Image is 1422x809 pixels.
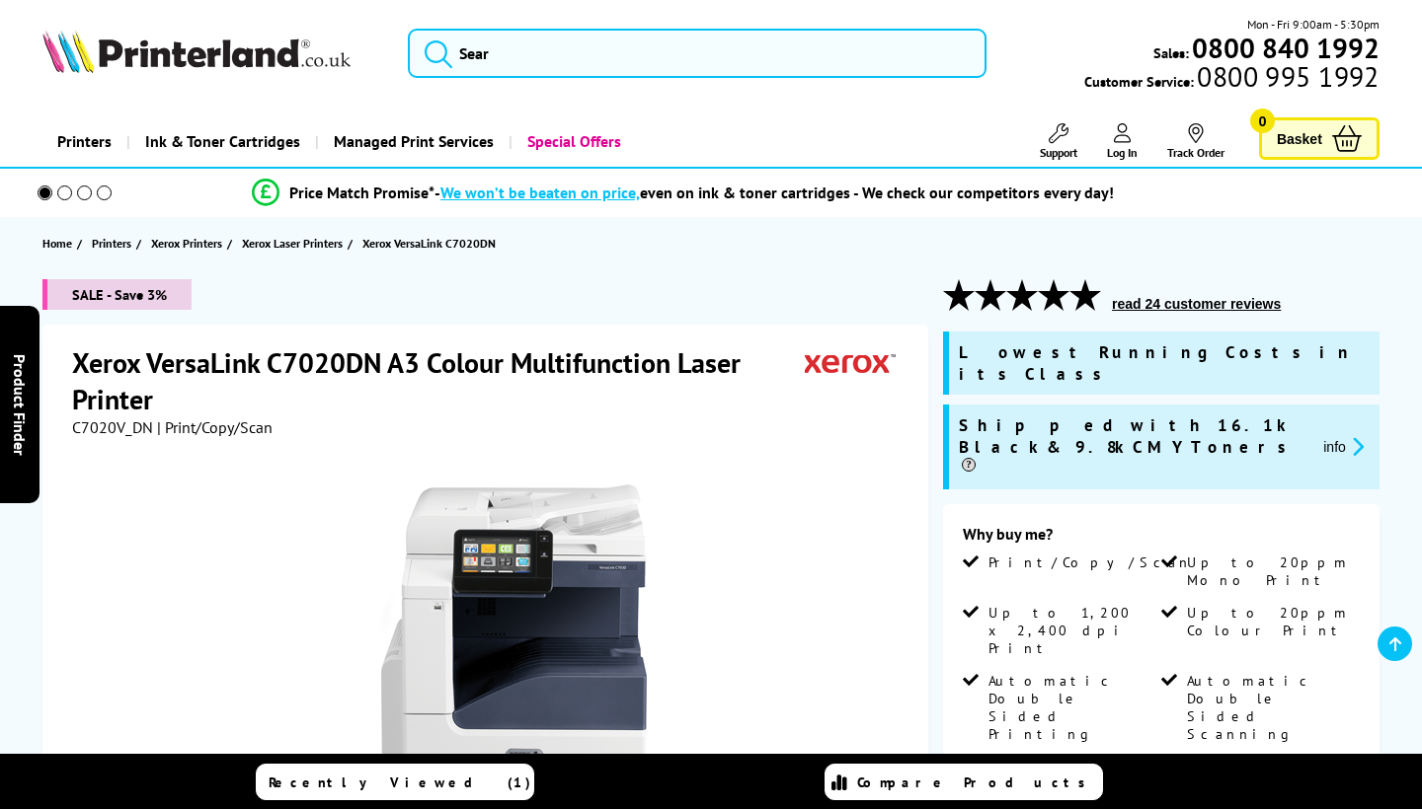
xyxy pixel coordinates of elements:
[805,344,896,381] img: Xerox
[92,233,131,254] span: Printers
[151,233,227,254] a: Xerox Printers
[42,30,383,77] a: Printerland Logo
[825,764,1103,800] a: Compare Products
[509,116,636,167] a: Special Offers
[408,29,986,78] input: Sear
[1106,295,1287,313] button: read 24 customer reviews
[1277,125,1322,152] span: Basket
[959,341,1370,385] span: Lowest Running Costs in its Class
[242,233,343,254] span: Xerox Laser Printers
[72,344,805,417] h1: Xerox VersaLink C7020DN A3 Colour Multifunction Laser Printer
[92,233,136,254] a: Printers
[315,116,509,167] a: Managed Print Services
[242,233,348,254] a: Xerox Laser Printers
[434,183,1114,202] div: - even on ink & toner cartridges - We check our competitors every day!
[963,524,1360,553] div: Why buy me?
[1259,117,1380,160] a: Basket 0
[959,414,1307,479] span: Shipped with 16.1k Black & 9.8k CMY Toners
[988,672,1157,743] span: Automatic Double Sided Printing
[145,116,300,167] span: Ink & Toner Cartridges
[10,176,1356,210] li: modal_Promise
[1192,30,1380,66] b: 0800 840 1992
[151,233,222,254] span: Xerox Printers
[42,233,72,254] span: Home
[256,764,534,800] a: Recently Viewed (1)
[10,354,30,456] span: Product Finder
[157,417,273,437] span: | Print/Copy/Scan
[1187,672,1356,743] span: Automatic Double Sided Scanning
[269,773,531,791] span: Recently Viewed (1)
[1247,15,1380,34] span: Mon - Fri 9:00am - 5:30pm
[988,604,1157,657] span: Up to 1,200 x 2,400 dpi Print
[42,279,192,310] span: SALE - Save 3%
[289,183,434,202] span: Price Match Promise*
[988,553,1192,571] span: Print/Copy/Scan
[126,116,315,167] a: Ink & Toner Cartridges
[1187,604,1356,639] span: Up to 20ppm Colour Print
[1153,43,1189,62] span: Sales:
[42,30,351,73] img: Printerland Logo
[857,773,1096,791] span: Compare Products
[1040,123,1077,160] a: Support
[42,233,77,254] a: Home
[362,233,496,254] span: Xerox VersaLink C7020DN
[1084,67,1379,91] span: Customer Service:
[1040,145,1077,160] span: Support
[362,233,501,254] a: Xerox VersaLink C7020DN
[72,417,153,437] span: C7020V_DN
[1194,67,1379,86] span: 0800 995 1992
[42,116,126,167] a: Printers
[1189,38,1380,57] a: 0800 840 1992
[1167,123,1224,160] a: Track Order
[1317,435,1370,458] button: promo-description
[1250,109,1275,133] span: 0
[1107,145,1138,160] span: Log In
[1187,553,1356,589] span: Up to 20ppm Mono Print
[440,183,640,202] span: We won’t be beaten on price,
[1107,123,1138,160] a: Log In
